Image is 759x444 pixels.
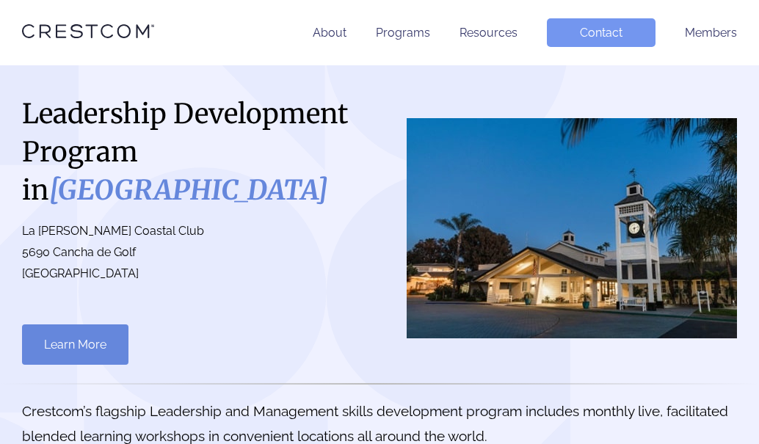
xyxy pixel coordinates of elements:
a: Contact [547,18,655,47]
a: Resources [460,26,517,40]
h1: Leadership Development Program in [22,95,365,209]
img: San Diego County [407,118,737,338]
a: Learn More [22,324,128,365]
a: Programs [376,26,430,40]
p: La [PERSON_NAME] Coastal Club 5690 Cancha de Golf [GEOGRAPHIC_DATA] [22,221,365,284]
a: Members [685,26,737,40]
i: [GEOGRAPHIC_DATA] [49,173,328,207]
a: About [313,26,346,40]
